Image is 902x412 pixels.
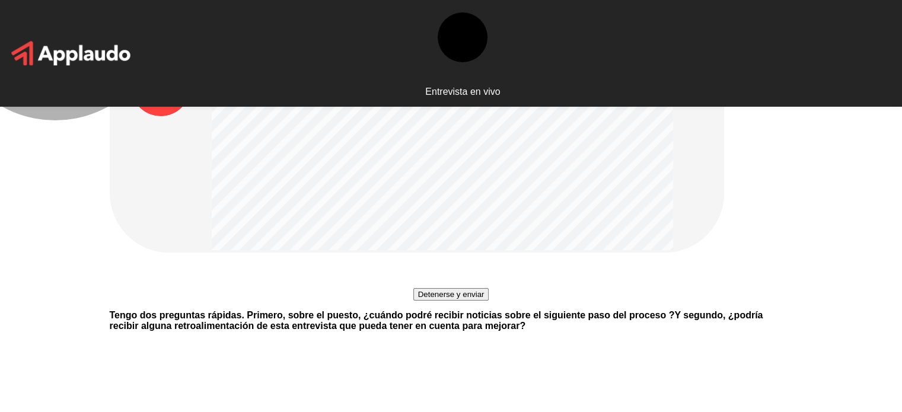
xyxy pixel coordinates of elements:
button: Detenerse y enviar [413,288,489,301]
font: Entrevista en vivo [425,87,500,97]
font: Detenerse y enviar [418,290,485,299]
font: Tengo dos preguntas rápidas. Primero, sobre el puesto, ¿cuándo podré recibir noticias sobre el si... [110,310,675,320]
font: ? [519,321,525,331]
font: Y segundo, ¿podría recibir alguna retroalimentación de esta entrevista que pueda tener en cuenta ... [110,310,763,331]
